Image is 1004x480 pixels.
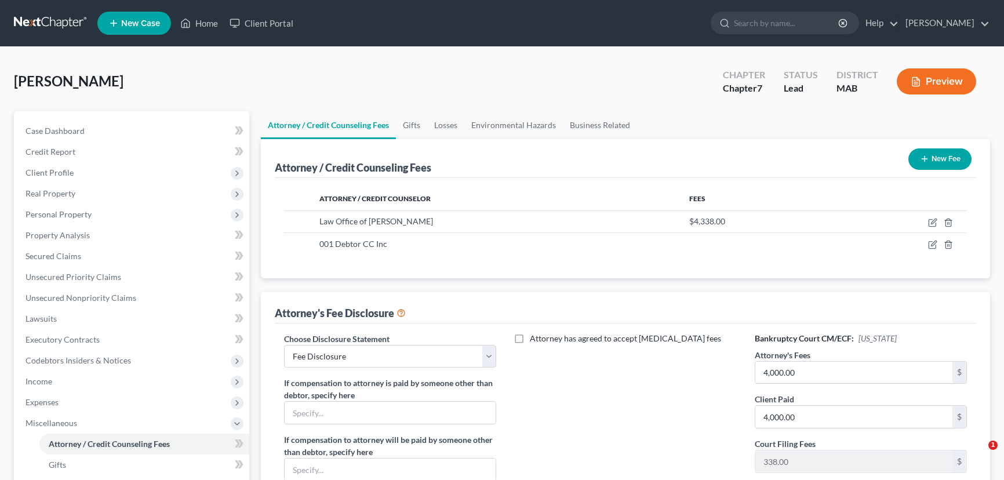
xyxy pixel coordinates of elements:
[224,13,299,34] a: Client Portal
[16,288,249,308] a: Unsecured Nonpriority Claims
[26,168,74,177] span: Client Profile
[900,13,990,34] a: [PERSON_NAME]
[952,362,966,384] div: $
[755,349,810,361] label: Attorney's Fees
[26,188,75,198] span: Real Property
[908,148,972,170] button: New Fee
[39,434,249,454] a: Attorney / Credit Counseling Fees
[427,111,464,139] a: Losses
[755,362,952,384] input: 0.00
[26,230,90,240] span: Property Analysis
[755,333,967,344] h6: Bankruptcy Court CM/ECF:
[530,333,721,343] span: Attorney has agreed to accept [MEDICAL_DATA] fees
[284,333,390,345] label: Choose Disclosure Statement
[755,393,794,405] label: Client Paid
[836,68,878,82] div: District
[16,308,249,329] a: Lawsuits
[563,111,637,139] a: Business Related
[14,72,123,89] span: [PERSON_NAME]
[755,406,952,428] input: 0.00
[16,225,249,246] a: Property Analysis
[26,376,52,386] span: Income
[16,121,249,141] a: Case Dashboard
[757,82,762,93] span: 7
[284,434,496,458] label: If compensation to attorney will be paid by someone other than debtor, specify here
[275,161,431,174] div: Attorney / Credit Counseling Fees
[689,216,725,226] span: $4,338.00
[723,82,765,95] div: Chapter
[16,267,249,288] a: Unsecured Priority Claims
[860,13,898,34] a: Help
[26,397,59,407] span: Expenses
[121,19,160,28] span: New Case
[859,333,897,343] span: [US_STATE]
[261,111,396,139] a: Attorney / Credit Counseling Fees
[464,111,563,139] a: Environmental Hazards
[16,141,249,162] a: Credit Report
[784,82,818,95] div: Lead
[784,68,818,82] div: Status
[965,441,992,468] iframe: Intercom live chat
[836,82,878,95] div: MAB
[26,418,77,428] span: Miscellaneous
[26,355,131,365] span: Codebtors Insiders & Notices
[319,194,431,203] span: Attorney / Credit Counselor
[284,377,496,401] label: If compensation to attorney is paid by someone other than debtor, specify here
[319,239,387,249] span: 001 Debtor CC Inc
[755,438,816,450] label: Court Filing Fees
[26,334,100,344] span: Executory Contracts
[952,450,966,472] div: $
[723,68,765,82] div: Chapter
[26,293,136,303] span: Unsecured Nonpriority Claims
[897,68,976,94] button: Preview
[988,441,998,450] span: 1
[49,460,66,470] span: Gifts
[396,111,427,139] a: Gifts
[755,450,952,472] input: 0.00
[26,314,57,323] span: Lawsuits
[285,402,496,424] input: Specify...
[39,454,249,475] a: Gifts
[319,216,433,226] span: Law Office of [PERSON_NAME]
[26,147,75,157] span: Credit Report
[16,329,249,350] a: Executory Contracts
[16,246,249,267] a: Secured Claims
[734,12,840,34] input: Search by name...
[26,251,81,261] span: Secured Claims
[26,272,121,282] span: Unsecured Priority Claims
[689,194,705,203] span: Fees
[174,13,224,34] a: Home
[26,209,92,219] span: Personal Property
[26,126,85,136] span: Case Dashboard
[952,406,966,428] div: $
[49,439,170,449] span: Attorney / Credit Counseling Fees
[275,306,406,320] div: Attorney's Fee Disclosure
